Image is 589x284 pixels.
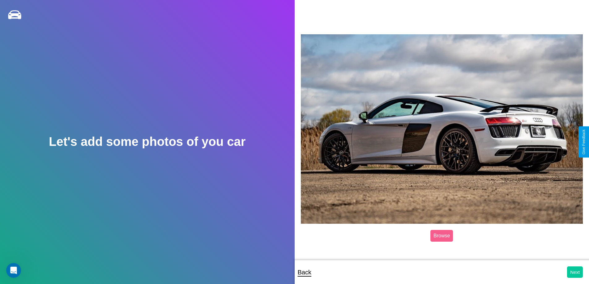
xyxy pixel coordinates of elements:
[301,34,583,224] img: posted
[582,129,586,155] div: Give Feedback
[567,266,583,278] button: Next
[298,267,311,278] p: Back
[6,263,21,278] iframe: Intercom live chat
[430,230,453,242] label: Browse
[49,135,245,149] h2: Let's add some photos of you car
